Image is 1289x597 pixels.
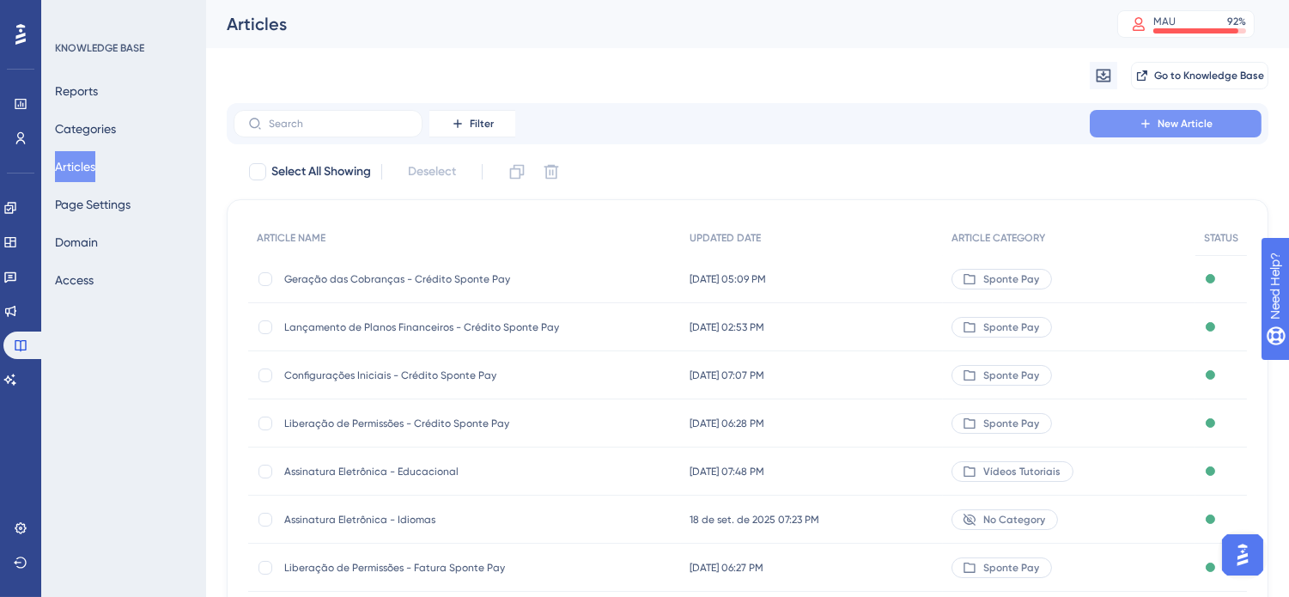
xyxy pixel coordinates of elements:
[983,369,1039,382] span: Sponte Pay
[284,272,559,286] span: Geração das Cobranças - Crédito Sponte Pay
[55,113,116,144] button: Categories
[257,231,325,245] span: ARTICLE NAME
[284,417,559,430] span: Liberação de Permissões - Crédito Sponte Pay
[392,156,471,187] button: Deselect
[690,513,819,527] span: 18 de set. de 2025 07:23 PM
[1158,117,1213,131] span: New Article
[429,110,515,137] button: Filter
[952,231,1045,245] span: ARTICLE CATEGORY
[690,272,766,286] span: [DATE] 05:09 PM
[690,465,764,478] span: [DATE] 07:48 PM
[55,189,131,220] button: Page Settings
[55,265,94,295] button: Access
[690,561,763,575] span: [DATE] 06:27 PM
[1154,69,1264,82] span: Go to Knowledge Base
[284,369,559,382] span: Configurações Iniciais - Crédito Sponte Pay
[55,76,98,107] button: Reports
[983,320,1039,334] span: Sponte Pay
[271,161,371,182] span: Select All Showing
[1090,110,1262,137] button: New Article
[690,320,764,334] span: [DATE] 02:53 PM
[227,12,1074,36] div: Articles
[983,513,1045,527] span: No Category
[55,151,95,182] button: Articles
[269,118,408,130] input: Search
[284,513,559,527] span: Assinatura Eletrônica - Idiomas
[470,117,494,131] span: Filter
[408,161,456,182] span: Deselect
[983,417,1039,430] span: Sponte Pay
[284,561,559,575] span: Liberação de Permissões - Fatura Sponte Pay
[1217,529,1268,581] iframe: UserGuiding AI Assistant Launcher
[40,4,107,25] span: Need Help?
[1153,15,1176,28] div: MAU
[55,227,98,258] button: Domain
[284,320,559,334] span: Lançamento de Planos Financeiros - Crédito Sponte Pay
[983,465,1061,478] span: Vídeos Tutoriais
[690,369,764,382] span: [DATE] 07:07 PM
[983,272,1039,286] span: Sponte Pay
[1227,15,1246,28] div: 92 %
[55,41,144,55] div: KNOWLEDGE BASE
[690,231,761,245] span: UPDATED DATE
[983,561,1039,575] span: Sponte Pay
[1204,231,1238,245] span: STATUS
[284,465,559,478] span: Assinatura Eletrônica - Educacional
[690,417,764,430] span: [DATE] 06:28 PM
[1131,62,1268,89] button: Go to Knowledge Base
